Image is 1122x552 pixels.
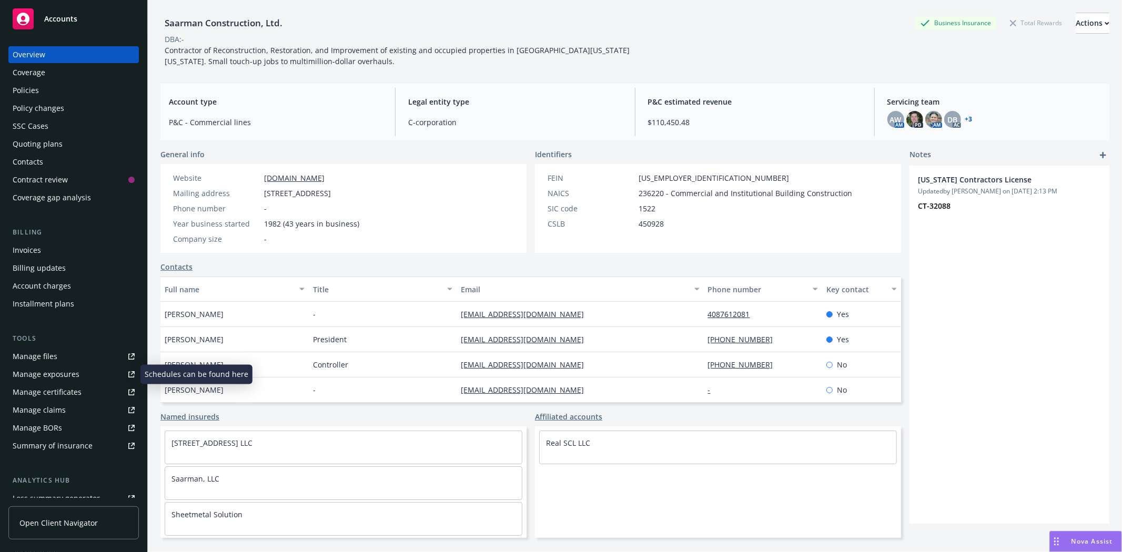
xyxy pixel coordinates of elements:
[1076,13,1109,33] div: Actions
[173,218,260,229] div: Year business started
[264,188,331,199] span: [STREET_ADDRESS]
[313,359,348,370] span: Controller
[309,277,457,302] button: Title
[160,277,309,302] button: Full name
[461,385,592,395] a: [EMAIL_ADDRESS][DOMAIN_NAME]
[8,136,139,152] a: Quoting plans
[8,333,139,344] div: Tools
[165,384,224,395] span: [PERSON_NAME]
[918,187,1101,196] span: Updated by [PERSON_NAME] on [DATE] 2:13 PM
[639,172,789,183] span: [US_EMPLOYER_IDENTIFICATION_NUMBER]
[13,348,57,365] div: Manage files
[169,117,382,128] span: P&C - Commercial lines
[8,242,139,259] a: Invoices
[13,420,62,436] div: Manage BORs
[8,100,139,117] a: Policy changes
[8,171,139,188] a: Contract review
[171,509,242,519] a: Sheetmetal Solution
[639,203,655,214] span: 1522
[165,45,630,66] span: Contractor of Reconstruction, Restoration, and Improvement of existing and occupied properties in...
[826,284,885,295] div: Key contact
[8,278,139,294] a: Account charges
[264,218,359,229] span: 1982 (43 years in business)
[264,233,267,244] span: -
[165,284,293,295] div: Full name
[8,366,139,383] span: Manage exposures
[313,334,347,345] span: President
[1005,16,1067,29] div: Total Rewards
[264,173,325,183] a: [DOMAIN_NAME]
[8,490,139,507] a: Loss summary generator
[915,16,996,29] div: Business Insurance
[173,203,260,214] div: Phone number
[8,420,139,436] a: Manage BORs
[173,233,260,244] div: Company size
[461,360,592,370] a: [EMAIL_ADDRESS][DOMAIN_NAME]
[457,277,703,302] button: Email
[313,309,316,320] span: -
[165,309,224,320] span: [PERSON_NAME]
[1049,531,1122,552] button: Nova Assist
[1076,13,1109,34] button: Actions
[8,118,139,135] a: SSC Cases
[44,15,77,23] span: Accounts
[1097,149,1109,161] a: add
[8,82,139,99] a: Policies
[13,82,39,99] div: Policies
[13,189,91,206] div: Coverage gap analysis
[704,277,822,302] button: Phone number
[173,188,260,199] div: Mailing address
[13,242,41,259] div: Invoices
[408,96,622,107] span: Legal entity type
[548,203,634,214] div: SIC code
[1072,537,1113,546] span: Nova Assist
[13,402,66,418] div: Manage claims
[408,117,622,128] span: C-corporation
[837,384,847,395] span: No
[8,384,139,401] a: Manage certificates
[925,111,942,128] img: photo
[887,96,1101,107] span: Servicing team
[13,64,45,81] div: Coverage
[461,334,592,344] a: [EMAIL_ADDRESS][DOMAIN_NAME]
[708,385,719,395] a: -
[165,334,224,345] span: [PERSON_NAME]
[313,284,441,295] div: Title
[535,411,602,422] a: Affiliated accounts
[837,309,849,320] span: Yes
[13,100,64,117] div: Policy changes
[8,154,139,170] a: Contacts
[13,171,68,188] div: Contract review
[947,114,957,125] span: DB
[13,366,79,383] div: Manage exposures
[8,475,139,486] div: Analytics hub
[13,260,66,277] div: Billing updates
[8,260,139,277] a: Billing updates
[708,334,782,344] a: [PHONE_NUMBER]
[708,360,782,370] a: [PHONE_NUMBER]
[8,348,139,365] a: Manage files
[8,46,139,63] a: Overview
[461,309,592,319] a: [EMAIL_ADDRESS][DOMAIN_NAME]
[548,172,634,183] div: FEIN
[708,309,759,319] a: 4087612081
[13,46,45,63] div: Overview
[13,154,43,170] div: Contacts
[548,188,634,199] div: NAICS
[639,218,664,229] span: 450928
[546,438,590,448] a: Real SCL LLC
[909,149,931,161] span: Notes
[8,4,139,34] a: Accounts
[8,437,139,454] a: Summary of insurance
[19,517,98,528] span: Open Client Navigator
[8,189,139,206] a: Coverage gap analysis
[822,277,901,302] button: Key contact
[169,96,382,107] span: Account type
[160,261,193,272] a: Contacts
[648,117,862,128] span: $110,450.48
[906,111,923,128] img: photo
[264,203,267,214] span: -
[160,411,219,422] a: Named insureds
[160,16,287,30] div: Saarman Construction, Ltd.
[965,116,973,122] a: +3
